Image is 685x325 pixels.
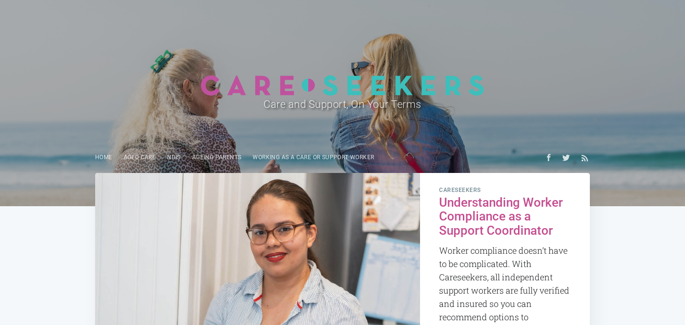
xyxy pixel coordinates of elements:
a: Home [89,148,118,167]
a: NDIS [161,148,186,167]
h2: Understanding Worker Compliance as a Support Coordinator [439,196,571,239]
a: Ageing parents [186,148,247,167]
a: Working as a care or support worker [247,148,380,167]
a: Aged Care [118,148,162,167]
span: careseekers [439,187,571,194]
h2: Care and Support, On Your Terms [123,96,563,113]
img: Careseekers [200,75,484,96]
